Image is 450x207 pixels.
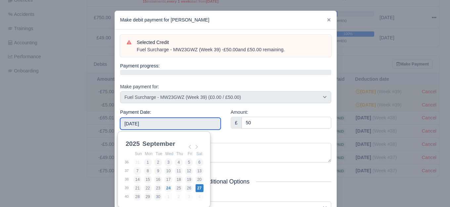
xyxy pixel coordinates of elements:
button: 9 [154,167,162,175]
button: 6 [196,158,203,166]
abbr: Sunday [135,151,142,156]
button: 7 [133,167,141,175]
input: Use the arrow keys to pick a date [120,118,221,130]
button: 14 [133,176,141,184]
abbr: Wednesday [165,151,173,156]
label: Make payment for: [120,83,159,91]
button: 21 [133,184,141,192]
button: 28 [133,193,141,201]
h5: Additional Options [120,178,331,185]
td: 40 [124,192,133,201]
abbr: Saturday [197,151,202,156]
button: 16 [154,176,162,184]
button: 2 [154,158,162,166]
button: 29 [144,193,152,201]
abbr: Tuesday [156,151,162,156]
button: 13 [196,167,203,175]
button: 23 [154,184,162,192]
button: 1 [144,158,152,166]
button: 17 [164,176,172,184]
button: 8 [144,167,152,175]
button: 12 [185,167,193,175]
button: 11 [175,167,183,175]
td: 37 [124,167,133,175]
label: Amount: [231,108,248,116]
div: Make debit payment for [PERSON_NAME] [115,11,337,29]
div: September [141,139,176,149]
abbr: Thursday [176,151,183,156]
label: Payment Date: [120,108,151,116]
button: 20 [196,176,203,184]
div: £ [231,117,242,129]
button: 15 [144,176,152,184]
button: Next Month [193,143,201,151]
button: 10 [164,167,172,175]
button: 22 [144,184,152,192]
button: 30 [154,193,162,201]
iframe: Chat Widget [417,175,450,207]
button: 24 [164,184,172,192]
strong: £50.00 [224,47,238,52]
button: 19 [185,176,193,184]
td: 39 [124,184,133,192]
td: 36 [124,158,133,167]
abbr: Monday [145,151,153,156]
button: 27 [196,184,203,192]
h6: Selected Credit [137,40,325,45]
button: 26 [185,184,193,192]
button: Previous Month [186,143,194,151]
div: Fuel Surcharge - MW23GWZ (Week 39) - and £50.00 remaining. [137,47,325,53]
button: 25 [175,184,183,192]
abbr: Friday [188,151,192,156]
button: 3 [164,158,172,166]
button: 5 [185,158,193,166]
button: 18 [175,176,183,184]
button: 4 [175,158,183,166]
div: 2025 [124,139,141,149]
input: 0.00 [242,117,331,129]
div: Payment progress: [120,62,331,75]
td: 38 [124,175,133,184]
